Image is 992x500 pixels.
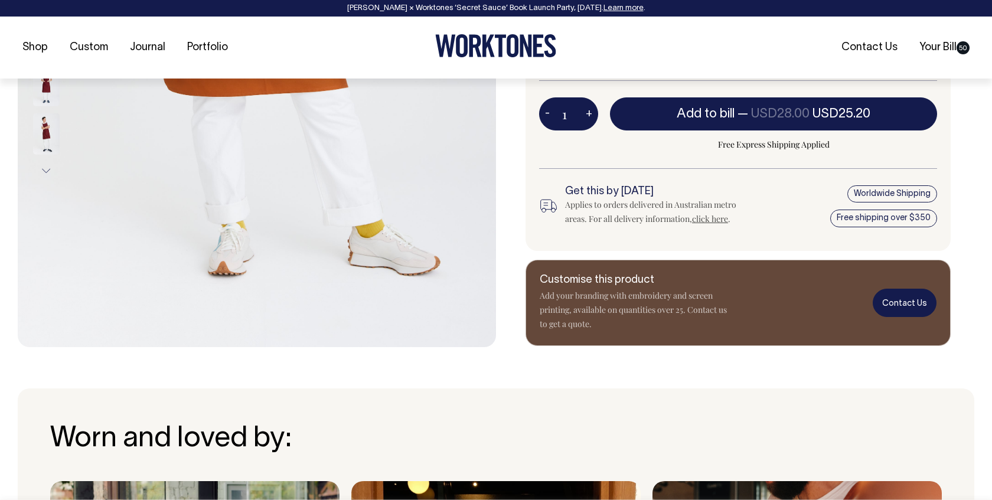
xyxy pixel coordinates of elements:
[603,5,644,12] a: Learn more
[565,198,756,226] div: Applies to orders delivered in Australian metro areas. For all delivery information, .
[33,113,60,154] img: burgundy
[33,64,60,106] img: burgundy
[580,102,598,126] button: +
[751,108,810,120] span: USD28.00
[539,102,556,126] button: -
[540,289,729,331] p: Add your branding with embroidery and screen printing, available on quantities over 25. Contact u...
[182,38,233,57] a: Portfolio
[692,213,728,224] a: click here
[610,138,937,152] span: Free Express Shipping Applied
[812,108,870,120] span: USD25.20
[873,289,936,316] a: Contact Us
[65,38,113,57] a: Custom
[677,108,735,120] span: Add to bill
[738,108,870,120] span: —
[50,424,942,455] h3: Worn and loved by:
[915,38,974,57] a: Your Bill50
[957,41,970,54] span: 50
[837,38,902,57] a: Contact Us
[37,158,55,184] button: Next
[12,4,980,12] div: [PERSON_NAME] × Worktones ‘Secret Sauce’ Book Launch Party, [DATE]. .
[125,38,170,57] a: Journal
[540,274,729,286] h6: Customise this product
[18,38,53,57] a: Shop
[565,186,756,198] h6: Get this by [DATE]
[610,97,937,130] button: Add to bill —USD28.00USD25.20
